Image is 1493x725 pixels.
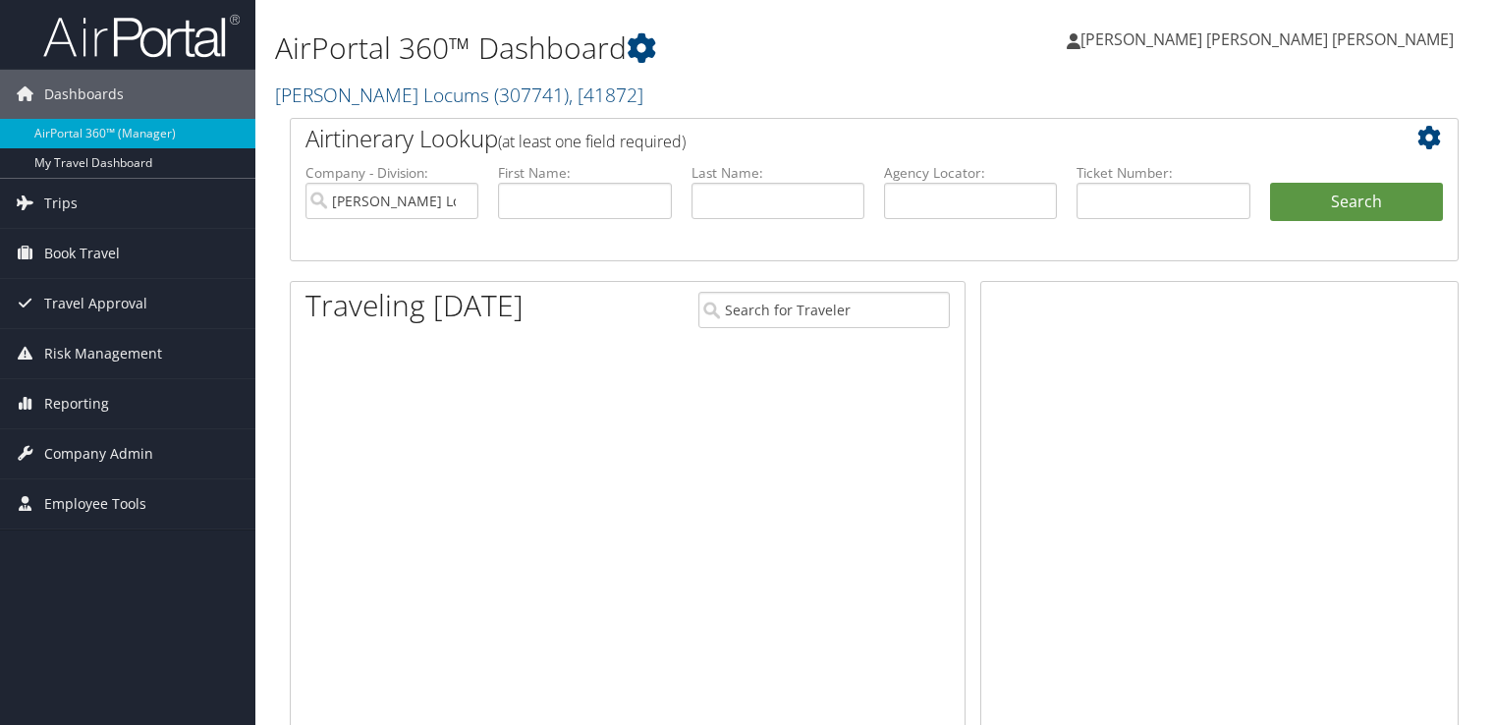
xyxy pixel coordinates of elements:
[698,292,950,328] input: Search for Traveler
[498,163,671,183] label: First Name:
[691,163,864,183] label: Last Name:
[44,479,146,529] span: Employee Tools
[305,122,1346,155] h2: Airtinerary Lookup
[44,70,124,119] span: Dashboards
[498,131,686,152] span: (at least one field required)
[1077,163,1249,183] label: Ticket Number:
[44,429,153,478] span: Company Admin
[44,229,120,278] span: Book Travel
[44,329,162,378] span: Risk Management
[44,279,147,328] span: Travel Approval
[305,285,524,326] h1: Traveling [DATE]
[569,82,643,108] span: , [ 41872 ]
[494,82,569,108] span: ( 307741 )
[44,179,78,228] span: Trips
[1080,28,1454,50] span: [PERSON_NAME] [PERSON_NAME] [PERSON_NAME]
[43,13,240,59] img: airportal-logo.png
[305,163,478,183] label: Company - Division:
[1270,183,1443,222] button: Search
[275,82,643,108] a: [PERSON_NAME] Locums
[1067,10,1473,69] a: [PERSON_NAME] [PERSON_NAME] [PERSON_NAME]
[44,379,109,428] span: Reporting
[884,163,1057,183] label: Agency Locator:
[275,28,1074,69] h1: AirPortal 360™ Dashboard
